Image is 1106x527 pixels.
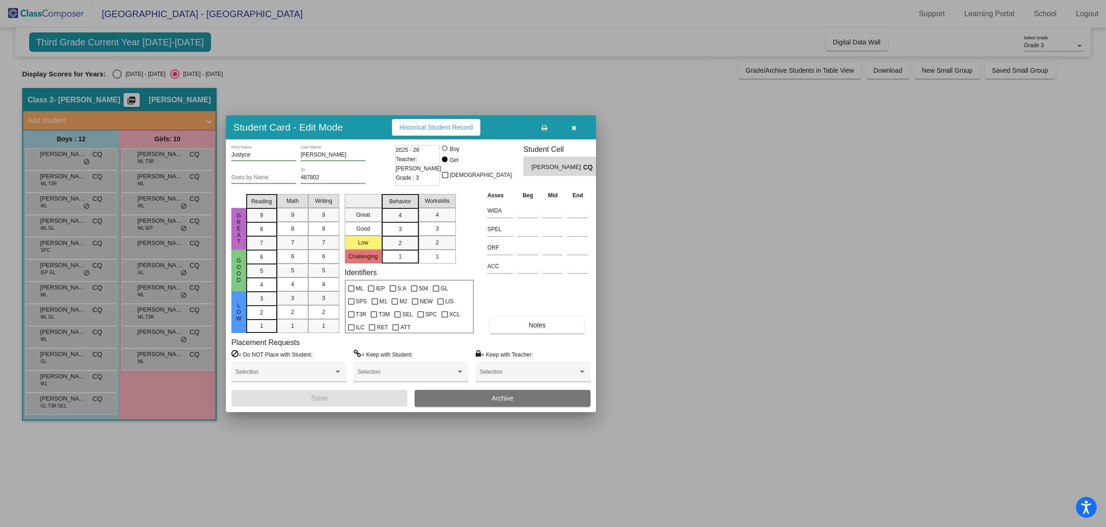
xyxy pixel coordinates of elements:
[356,322,365,333] span: ILC
[415,390,590,407] button: Archive
[233,121,343,133] h3: Student Card - Edit Mode
[492,395,514,402] span: Archive
[528,321,546,329] span: Notes
[379,309,390,320] span: T3M
[487,204,513,218] input: assessment
[399,124,473,131] span: Historical Student Record
[286,197,299,205] span: Math
[565,190,590,201] th: End
[322,322,325,330] span: 1
[476,350,533,359] label: = Keep with Teacher:
[398,211,402,220] span: 4
[425,197,450,205] span: Workskills
[322,266,325,275] span: 5
[231,338,300,347] label: Placement Requests
[354,350,413,359] label: = Keep with Student:
[235,257,243,283] span: Good
[487,222,513,236] input: assessment
[291,266,294,275] span: 5
[396,173,419,182] span: Grade : 3
[291,238,294,247] span: 7
[235,213,243,245] span: Great
[583,163,596,172] span: CQ
[235,302,243,322] span: Low
[425,309,437,320] span: SPC
[445,296,454,307] span: LIS
[260,211,263,220] span: 9
[356,309,367,320] span: T3R
[377,322,388,333] span: RET
[487,241,513,255] input: assessment
[291,280,294,289] span: 4
[260,239,263,247] span: 7
[356,296,367,307] span: SPS
[322,294,325,302] span: 3
[402,309,413,320] span: SEL
[389,197,411,206] span: Behavior
[322,238,325,247] span: 7
[291,225,294,233] span: 8
[435,225,439,233] span: 3
[322,280,325,289] span: 4
[301,175,366,181] input: Enter ID
[441,283,448,294] span: GL
[420,296,433,307] span: NEW
[398,239,402,247] span: 2
[398,252,402,261] span: 1
[291,211,294,219] span: 9
[260,267,263,275] span: 5
[487,259,513,273] input: assessment
[322,225,325,233] span: 8
[435,252,439,261] span: 1
[322,211,325,219] span: 9
[260,322,263,330] span: 1
[449,145,460,153] div: Boy
[291,252,294,261] span: 6
[419,283,428,294] span: 504
[311,394,328,402] span: Save
[260,225,263,233] span: 8
[291,294,294,302] span: 3
[435,211,439,219] span: 4
[315,197,332,205] span: Writing
[449,309,460,320] span: XCL
[541,190,565,201] th: Mid
[260,253,263,261] span: 6
[376,283,385,294] span: IEP
[356,283,364,294] span: ML
[231,175,296,181] input: goes by name
[291,322,294,330] span: 1
[485,190,515,201] th: Asses
[392,119,480,136] button: Historical Student Record
[450,169,512,181] span: [DEMOGRAPHIC_DATA]
[260,295,263,303] span: 3
[322,308,325,316] span: 2
[523,145,604,154] h3: Student Cell
[435,238,439,247] span: 2
[251,197,272,206] span: Reading
[396,145,419,155] span: 2025 - 26
[400,322,410,333] span: ATT
[260,308,263,317] span: 2
[532,163,583,172] span: [PERSON_NAME]
[449,156,459,164] div: Girl
[231,390,407,407] button: Save
[291,308,294,316] span: 2
[379,296,387,307] span: M1
[260,281,263,289] span: 4
[398,225,402,233] span: 3
[515,190,541,201] th: Beg
[322,252,325,261] span: 6
[345,268,377,277] label: Identifiers
[399,296,407,307] span: M2
[490,317,584,333] button: Notes
[396,155,441,173] span: Teacher: [PERSON_NAME]
[231,350,312,359] label: = Do NOT Place with Student:
[398,283,406,294] span: S:A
